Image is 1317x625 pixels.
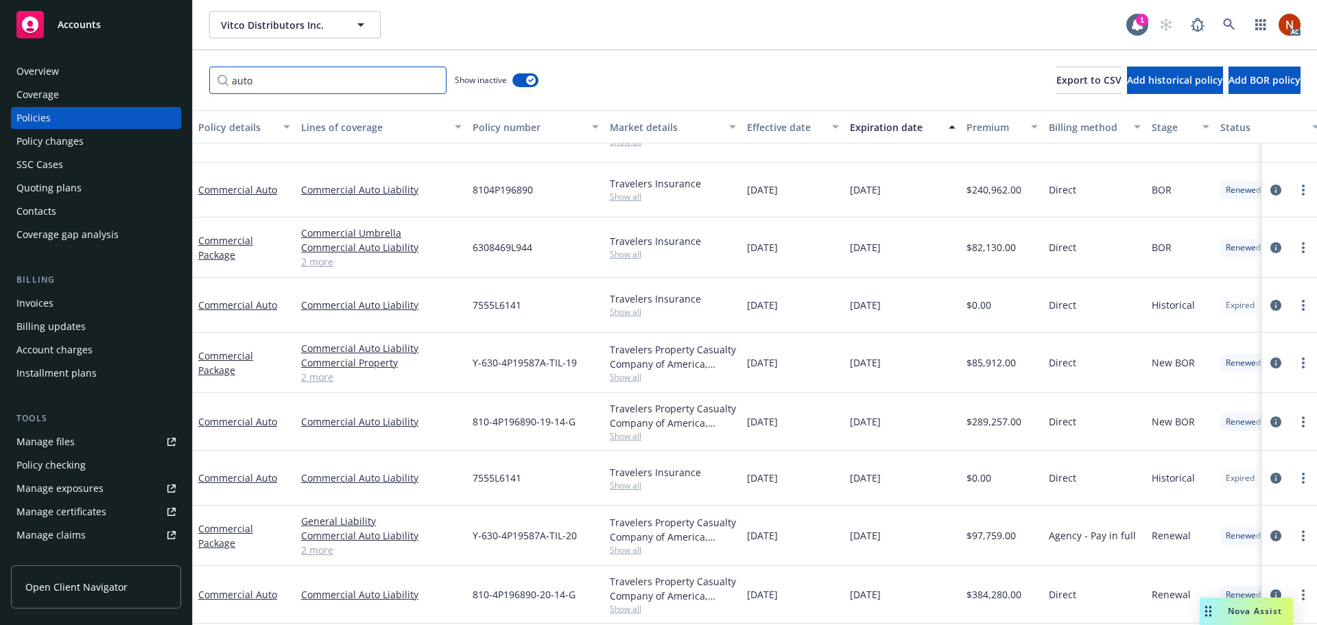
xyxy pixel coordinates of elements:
[16,339,93,361] div: Account charges
[850,471,881,485] span: [DATE]
[16,200,56,222] div: Contacts
[610,191,736,202] span: Show all
[473,120,584,134] div: Policy number
[16,154,63,176] div: SSC Cases
[610,515,736,544] div: Travelers Property Casualty Company of America, Travelers Insurance
[1268,528,1284,544] a: circleInformation
[16,501,106,523] div: Manage certificates
[1049,471,1076,485] span: Direct
[1295,470,1312,486] a: more
[1146,110,1215,143] button: Stage
[301,370,462,384] a: 2 more
[610,120,721,134] div: Market details
[16,107,51,129] div: Policies
[610,465,736,480] div: Travelers Insurance
[1200,598,1217,625] div: Drag to move
[747,182,778,197] span: [DATE]
[1295,587,1312,603] a: more
[473,587,576,602] span: 810-4P196890-20-14-G
[58,19,101,30] span: Accounts
[610,574,736,603] div: Travelers Property Casualty Company of America, Travelers Insurance
[11,454,181,476] a: Policy checking
[1295,297,1312,314] a: more
[966,240,1016,255] span: $82,130.00
[11,524,181,546] a: Manage claims
[1152,471,1195,485] span: Historical
[610,603,736,615] span: Show all
[1226,416,1261,428] span: Renewed
[747,471,778,485] span: [DATE]
[1049,240,1076,255] span: Direct
[11,84,181,106] a: Coverage
[209,11,381,38] button: Vitco Distributors Inc.
[747,587,778,602] span: [DATE]
[850,355,881,370] span: [DATE]
[301,182,462,197] a: Commercial Auto Liability
[16,362,97,384] div: Installment plans
[1043,110,1146,143] button: Billing method
[966,587,1021,602] span: $384,280.00
[610,401,736,430] div: Travelers Property Casualty Company of America, Travelers Insurance
[610,306,736,318] span: Show all
[16,524,86,546] div: Manage claims
[11,273,181,287] div: Billing
[1152,414,1195,429] span: New BOR
[11,501,181,523] a: Manage certificates
[1220,120,1304,134] div: Status
[221,18,340,32] span: Vitco Distributors Inc.
[1215,11,1243,38] a: Search
[296,110,467,143] button: Lines of coverage
[1268,239,1284,256] a: circleInformation
[11,412,181,425] div: Tools
[610,544,736,556] span: Show all
[610,371,736,383] span: Show all
[1295,414,1312,430] a: more
[473,471,521,485] span: 7555L6141
[610,234,736,248] div: Travelers Insurance
[966,471,991,485] span: $0.00
[844,110,961,143] button: Expiration date
[961,110,1043,143] button: Premium
[301,255,462,269] a: 2 more
[1226,357,1261,369] span: Renewed
[741,110,844,143] button: Effective date
[198,415,277,428] a: Commercial Auto
[16,547,81,569] div: Manage BORs
[1152,11,1180,38] a: Start snowing
[1247,11,1274,38] a: Switch app
[1268,470,1284,486] a: circleInformation
[301,543,462,557] a: 2 more
[1226,184,1261,196] span: Renewed
[747,528,778,543] span: [DATE]
[1056,73,1122,86] span: Export to CSV
[1152,587,1191,602] span: Renewal
[966,182,1021,197] span: $240,962.00
[1127,73,1223,86] span: Add historical policy
[16,60,59,82] div: Overview
[966,414,1021,429] span: $289,257.00
[1295,528,1312,544] a: more
[301,298,462,312] a: Commercial Auto Liability
[11,60,181,82] a: Overview
[473,528,577,543] span: Y-630-4P19587A-TIL-20
[25,580,128,594] span: Open Client Navigator
[301,240,462,255] a: Commercial Auto Liability
[1049,355,1076,370] span: Direct
[193,110,296,143] button: Policy details
[850,587,881,602] span: [DATE]
[850,240,881,255] span: [DATE]
[1152,298,1195,312] span: Historical
[16,316,86,338] div: Billing updates
[1226,299,1255,311] span: Expired
[11,477,181,499] span: Manage exposures
[473,355,577,370] span: Y-630-4P19587A-TIL-19
[473,414,576,429] span: 810-4P196890-19-14-G
[198,471,277,484] a: Commercial Auto
[747,298,778,312] span: [DATE]
[1226,589,1261,601] span: Renewed
[301,471,462,485] a: Commercial Auto Liability
[467,110,604,143] button: Policy number
[16,431,75,453] div: Manage files
[455,74,507,86] span: Show inactive
[301,341,462,355] a: Commercial Auto Liability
